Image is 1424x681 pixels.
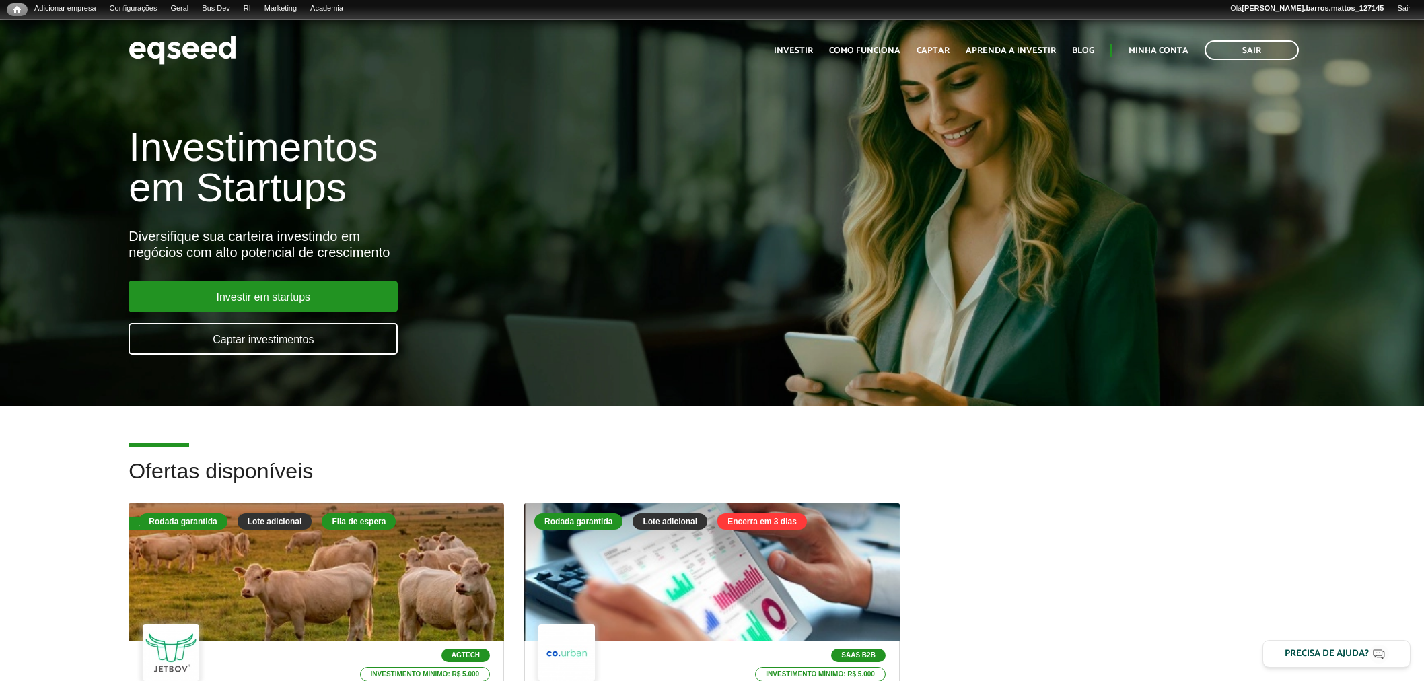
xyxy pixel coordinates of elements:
[129,460,1295,503] h2: Ofertas disponíveis
[829,46,900,55] a: Como funciona
[304,3,350,14] a: Academia
[1129,46,1188,55] a: Minha conta
[1242,4,1384,12] strong: [PERSON_NAME].barros.mattos_127145
[129,228,820,260] div: Diversifique sua carteira investindo em negócios com alto potencial de crescimento
[129,517,204,530] div: Fila de espera
[139,513,227,530] div: Rodada garantida
[237,3,258,14] a: RI
[1390,3,1417,14] a: Sair
[1205,40,1299,60] a: Sair
[13,5,21,14] span: Início
[322,513,396,530] div: Fila de espera
[195,3,237,14] a: Bus Dev
[534,513,622,530] div: Rodada garantida
[7,3,28,16] a: Início
[717,513,807,530] div: Encerra em 3 dias
[129,323,398,355] a: Captar investimentos
[238,513,312,530] div: Lote adicional
[103,3,164,14] a: Configurações
[1223,3,1390,14] a: Olá[PERSON_NAME].barros.mattos_127145
[633,513,707,530] div: Lote adicional
[917,46,950,55] a: Captar
[129,281,398,312] a: Investir em startups
[441,649,490,662] p: Agtech
[28,3,103,14] a: Adicionar empresa
[966,46,1056,55] a: Aprenda a investir
[129,127,820,208] h1: Investimentos em Startups
[831,649,886,662] p: SaaS B2B
[774,46,813,55] a: Investir
[258,3,304,14] a: Marketing
[1072,46,1094,55] a: Blog
[164,3,195,14] a: Geral
[129,32,236,68] img: EqSeed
